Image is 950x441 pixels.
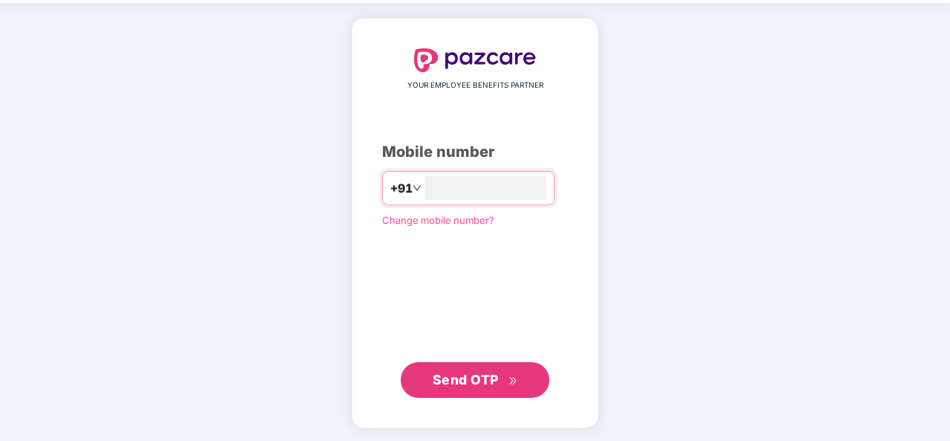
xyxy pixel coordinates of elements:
[382,141,568,164] div: Mobile number
[433,372,499,387] span: Send OTP
[414,48,536,72] img: logo
[382,214,494,226] a: Change mobile number?
[508,376,518,386] span: double-right
[401,362,549,398] button: Send OTPdouble-right
[407,80,543,91] span: YOUR EMPLOYEE BENEFITS PARTNER
[390,179,413,198] span: +91
[413,184,421,193] span: down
